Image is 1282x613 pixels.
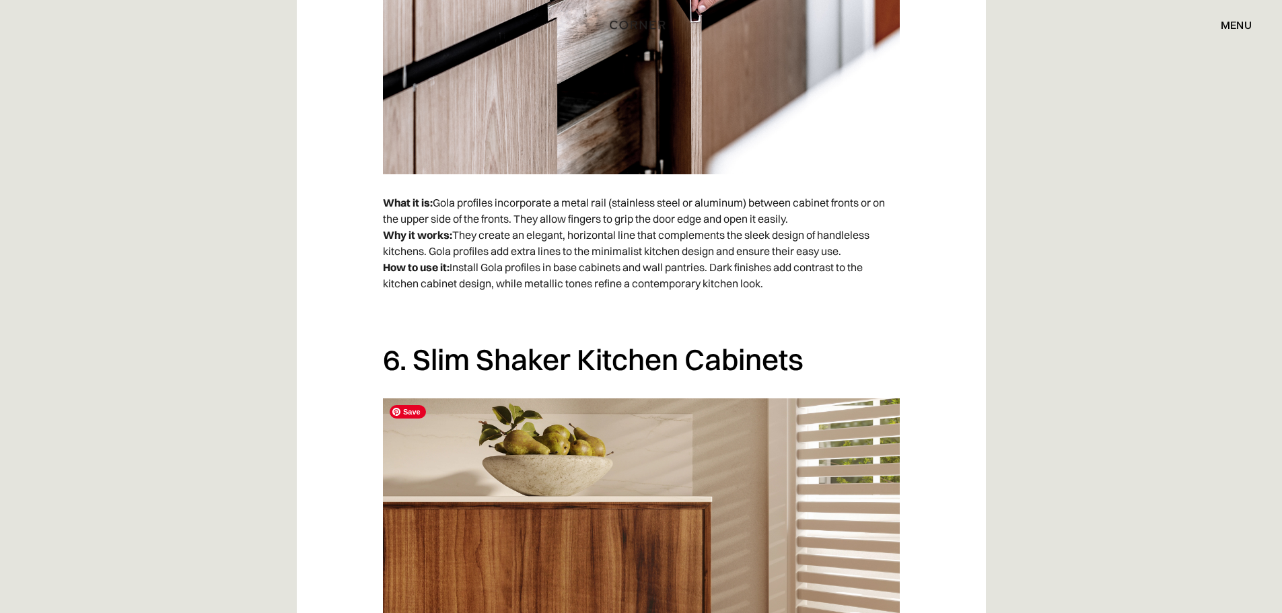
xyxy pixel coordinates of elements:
[390,405,426,419] span: Save
[383,188,900,298] p: Gola profiles incorporate a metal rail (stainless steel or aluminum) between cabinet fronts or on...
[1221,20,1252,30] div: menu
[1207,13,1252,36] div: menu
[383,228,452,242] strong: Why it works:
[383,260,450,274] strong: How to use it:
[383,298,900,328] p: ‍
[595,16,687,34] a: home
[383,341,900,378] h2: 6. Slim Shaker Kitchen Cabinets
[383,196,433,209] strong: What it is:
